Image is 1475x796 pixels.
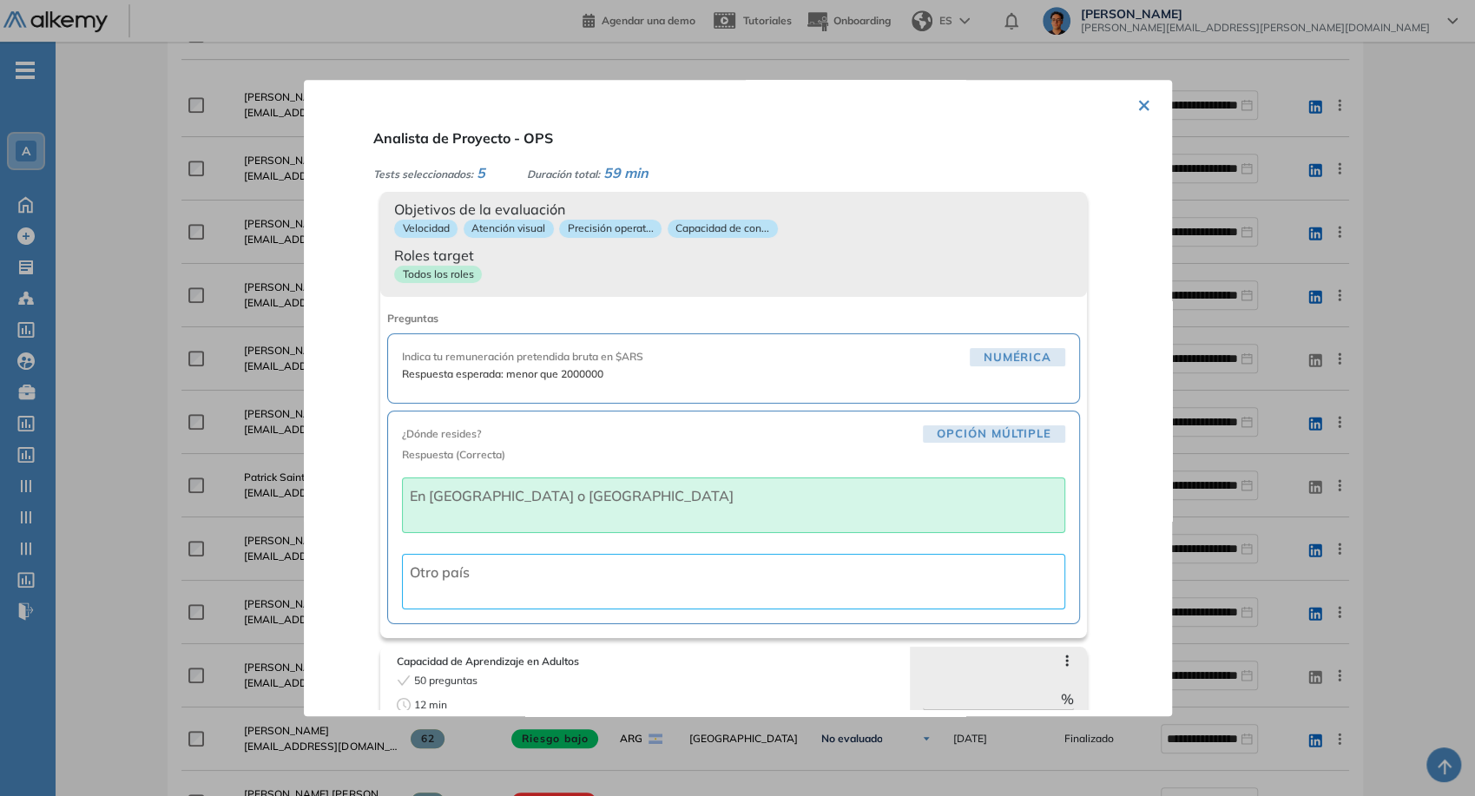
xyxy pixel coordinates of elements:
[397,698,411,712] span: clock-circle
[394,199,1073,220] span: Objetivos de la evaluación
[394,265,482,283] p: Todos los roles
[410,563,470,581] span: Otro país
[923,424,1065,443] span: Opción Múltiple
[394,220,458,238] p: Velocidad
[667,220,777,238] p: Capacidad de con...
[410,487,734,504] span: En [GEOGRAPHIC_DATA] o [GEOGRAPHIC_DATA]
[397,654,894,669] span: Capacidad de Aprendizaje en Adultos
[1061,688,1074,709] span: %
[477,164,485,181] span: 5
[1137,87,1151,121] button: ×
[373,129,553,147] span: Analista de Proyecto - OPS
[397,674,411,687] span: check
[414,673,477,688] span: 50 preguntas
[414,697,447,713] span: 12 min
[402,426,916,442] span: ¿Dónde resides?
[402,349,963,365] span: Indica tu remuneración pretendida bruta en $ARS
[463,220,553,238] p: Atención visual
[373,168,473,181] span: Tests seleccionados:
[387,311,1011,326] span: Preguntas
[402,365,1065,381] span: Respuesta esperada: menor que 2000000
[559,220,662,238] p: Precisión operat...
[603,164,649,181] span: 59 min
[969,348,1064,366] span: Numérica
[394,244,1073,265] span: Roles target
[402,448,505,461] span: Respuesta (Correcta)
[527,168,600,181] span: Duración total:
